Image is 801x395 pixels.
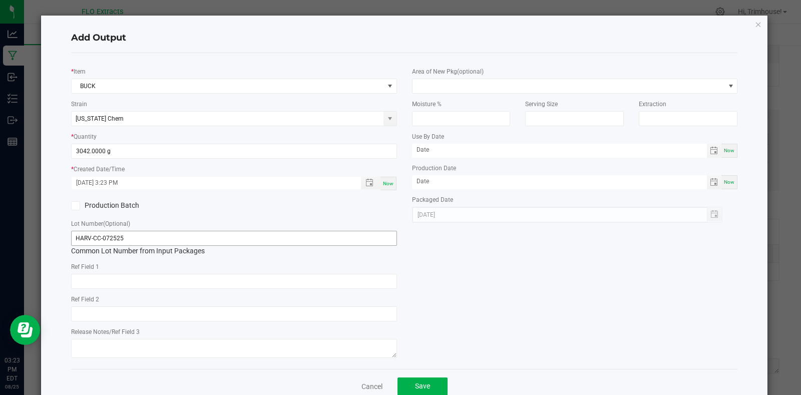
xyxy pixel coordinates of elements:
[71,295,99,304] label: Ref Field 2
[415,382,430,390] span: Save
[71,219,130,228] label: Lot Number
[71,100,87,109] label: Strain
[74,132,97,141] label: Quantity
[707,144,721,158] span: Toggle calendar
[412,132,444,141] label: Use By Date
[74,165,125,174] label: Created Date/Time
[383,181,393,186] span: Now
[412,164,456,173] label: Production Date
[412,195,453,204] label: Packaged Date
[71,32,738,45] h4: Add Output
[412,175,707,188] input: Date
[72,79,384,93] span: BUCK
[71,327,140,336] label: Release Notes/Ref Field 3
[103,220,130,227] span: (Optional)
[724,148,734,153] span: Now
[74,67,86,76] label: Item
[10,315,40,345] iframe: Resource center
[71,200,226,211] label: Production Batch
[71,231,397,256] div: Common Lot Number from Input Packages
[72,177,350,189] input: Created Datetime
[639,100,666,109] label: Extraction
[412,144,707,156] input: Date
[707,175,721,189] span: Toggle calendar
[71,262,99,271] label: Ref Field 1
[412,67,484,76] label: Area of New Pkg
[361,381,382,391] a: Cancel
[525,100,558,109] label: Serving Size
[457,68,484,75] span: (optional)
[724,179,734,185] span: Now
[361,177,380,189] span: Toggle popup
[412,100,442,109] label: Moisture %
